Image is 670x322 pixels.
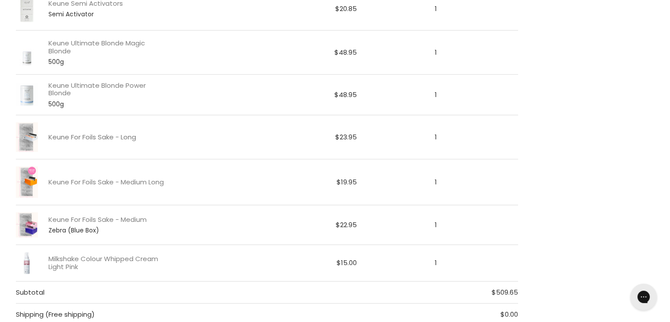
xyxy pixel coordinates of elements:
img: Milkshake Colour Whipped Cream Light Pink [16,252,38,274]
img: Keune Ultimate Blonde Power Blonde - 500g [16,83,38,105]
span: $23.95 [335,132,357,142]
img: Keune For Foils Sake - Medium Long [16,166,38,198]
a: Keune For Foils Sake - Medium [48,216,147,223]
td: 1 [357,244,437,281]
span: $48.95 [334,48,357,57]
span: $15.00 [337,258,357,267]
img: Keune For Foils Sake - Long [16,122,38,152]
span: Semi Activator [48,11,168,18]
span: 500g [48,58,168,65]
span: $19.95 [337,177,357,187]
td: 1 [357,30,437,75]
span: $509.65 [492,288,518,297]
td: 1 [357,205,437,244]
a: Keune For Foils Sake - Long [48,133,136,141]
span: $20.85 [335,4,357,13]
span: 500g [48,101,168,108]
a: Keune For Foils Sake - Medium Long [48,178,164,186]
span: $0.00 [500,310,518,319]
td: 1 [357,75,437,115]
iframe: Gorgias live chat messenger [626,281,661,313]
img: Keune Ultimate Blonde Magic Blonde - 500g [16,37,38,67]
a: Keune Ultimate Blonde Magic Blonde [48,39,168,55]
td: 1 [357,115,437,159]
img: Keune For Foils Sake - Medium - Zebra (Blue Box) [16,212,38,237]
a: Keune Ultimate Blonde Power Blonde [48,82,168,97]
span: Subtotal [16,281,438,303]
td: 1 [357,159,437,205]
a: Milkshake Colour Whipped Cream Light Pink [48,255,168,270]
span: Zebra (Blue Box) [48,227,168,234]
span: $48.95 [334,90,357,99]
span: $22.95 [336,220,357,229]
